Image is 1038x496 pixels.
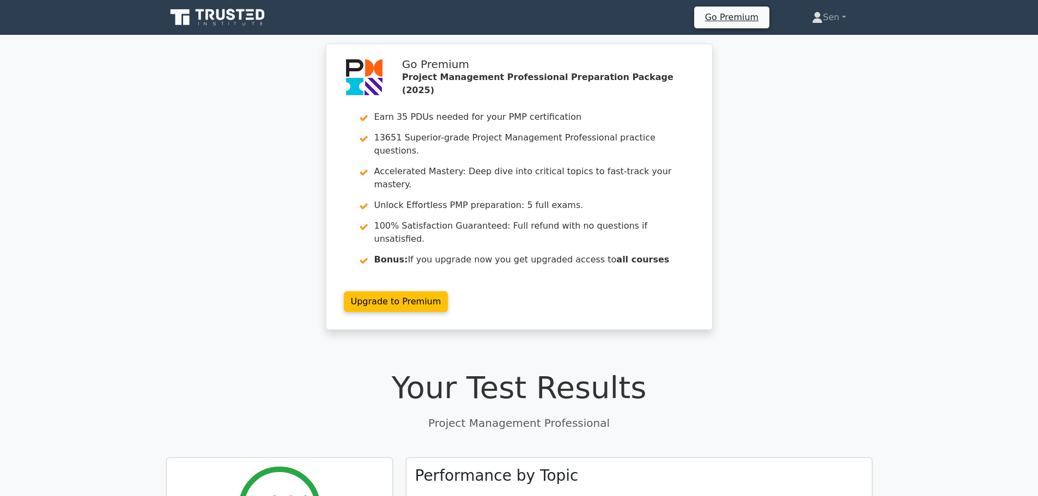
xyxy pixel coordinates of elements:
a: Upgrade to Premium [344,291,448,312]
a: Go Premium [699,10,765,25]
p: Project Management Professional [166,415,872,431]
a: Sen [786,7,872,28]
h1: Your Test Results [166,369,872,406]
h3: Performance by Topic [415,467,579,485]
